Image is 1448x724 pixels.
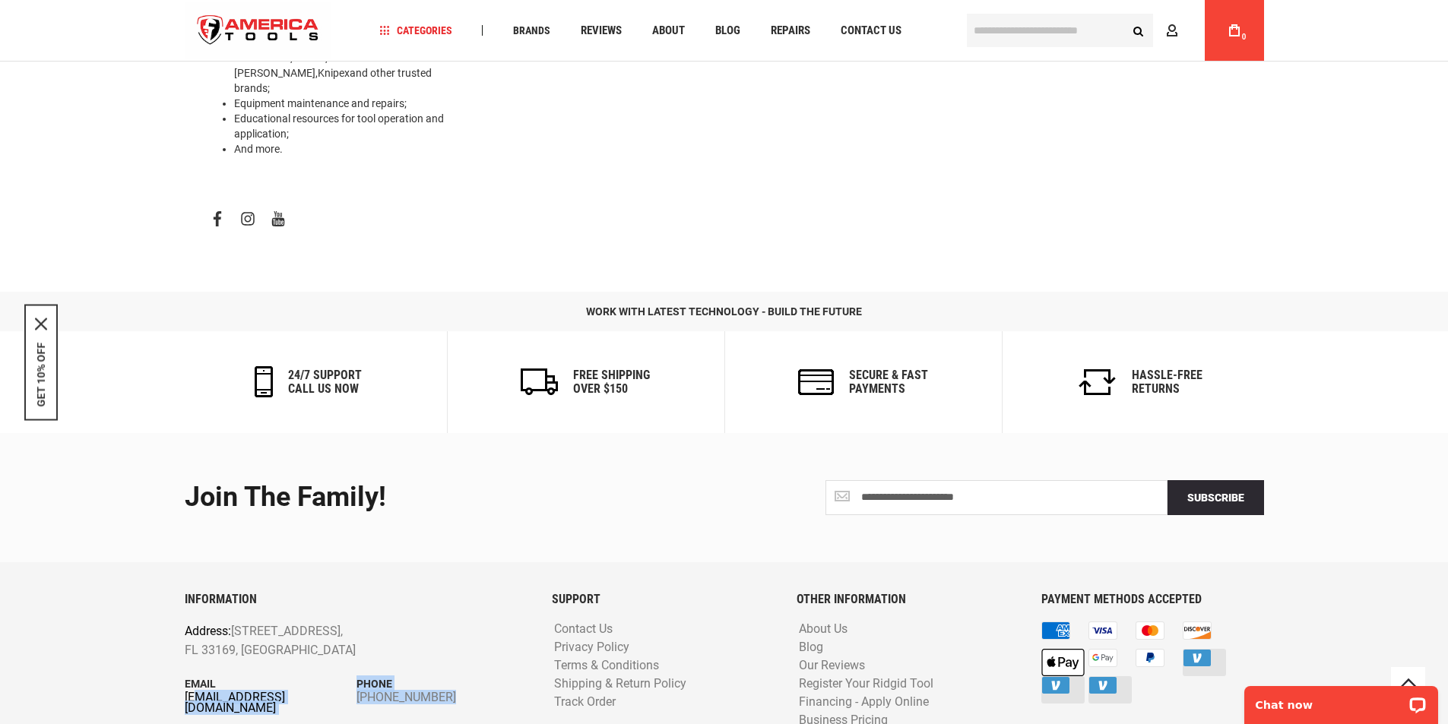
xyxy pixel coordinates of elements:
span: Reviews [581,25,622,36]
a: Our Reviews [795,659,869,673]
a: Brands [506,21,557,41]
a: RIDGID [257,52,290,64]
a: Equipment maintenance and repairs [234,97,404,109]
a: Contact Us [550,622,616,637]
a: Blog [708,21,747,41]
a: Track Order [550,695,619,710]
h6: 24/7 support call us now [288,368,362,395]
span: Subscribe [1187,492,1244,504]
iframe: LiveChat chat widget [1234,676,1448,724]
div: Join the Family! [185,482,713,513]
a: Makita [293,52,325,64]
h6: INFORMATION [185,593,529,606]
h6: secure & fast payments [849,368,928,395]
a: store logo [185,2,332,59]
h6: Hassle-Free Returns [1132,368,1202,395]
span: 0 [1242,33,1247,41]
a: About [645,21,692,41]
li: ; [234,96,447,111]
a: Privacy Policy [550,640,633,655]
a: Financing - Apply Online [795,695,933,710]
a: [PHONE_NUMBER] [356,692,529,703]
span: Repairs [771,25,810,36]
a: Knipex [318,67,350,79]
a: [PERSON_NAME] [234,67,315,79]
a: Contact Us [834,21,908,41]
a: About Us [795,622,851,637]
button: Close [35,318,47,330]
a: Shipping & Return Policy [550,677,690,691]
a: Blog [795,640,827,655]
button: GET 10% OFF [35,342,47,406]
a: Register Your Ridgid Tool [795,677,937,691]
span: About [652,25,685,36]
a: Reviews [574,21,629,41]
p: [STREET_ADDRESS], FL 33169, [GEOGRAPHIC_DATA] [185,621,461,660]
button: Subscribe [1168,480,1264,515]
li: Educational resources for tool operation and application; [234,111,447,141]
h6: SUPPORT [552,593,774,606]
a: [EMAIL_ADDRESS][DOMAIN_NAME] [185,692,357,713]
span: Categories [379,25,452,36]
p: Email [185,675,357,692]
h6: Free Shipping Over $150 [573,368,650,395]
a: Categories [372,21,459,41]
img: America Tools [185,2,332,59]
span: Contact Us [841,25,901,36]
h6: OTHER INFORMATION [797,593,1019,606]
span: Blog [715,25,740,36]
li: And more. [234,141,447,156]
a: Repairs [764,21,817,41]
li: and tools from , , , and other trusted brands; [234,35,447,96]
span: Brands [513,25,550,36]
h6: PAYMENT METHODS ACCEPTED [1041,593,1263,606]
a: Terms & Conditions [550,659,663,673]
p: Phone [356,675,529,692]
svg: close icon [35,318,47,330]
span: Address: [185,624,231,638]
button: Search [1124,16,1153,45]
